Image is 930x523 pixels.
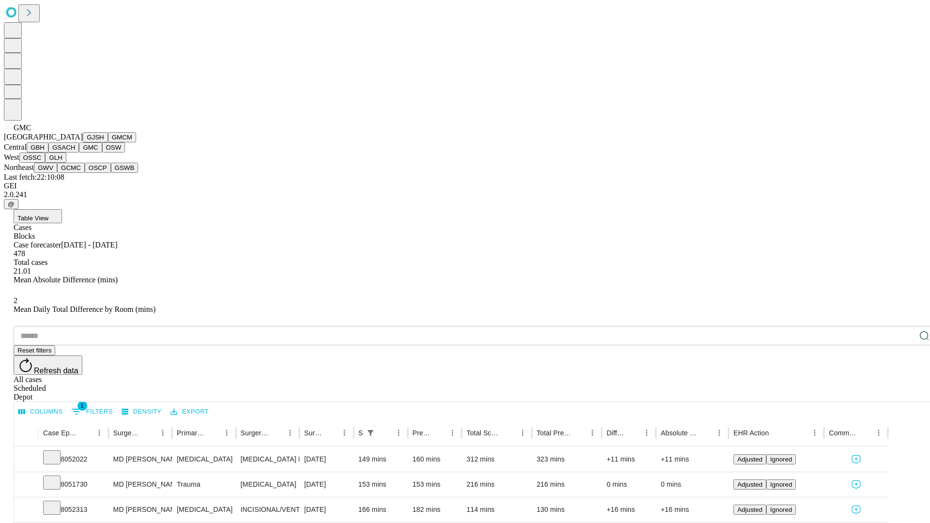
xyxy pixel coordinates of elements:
button: GSACH [48,142,79,153]
span: Adjusted [737,481,762,488]
div: 323 mins [537,447,597,472]
div: Total Scheduled Duration [466,429,501,437]
button: Menu [808,426,821,440]
span: Mean Absolute Difference (mins) [14,276,118,284]
span: Adjusted [737,506,762,513]
span: Central [4,143,27,151]
button: Sort [699,426,713,440]
div: 2.0.241 [4,190,926,199]
button: GCMC [57,163,85,173]
button: Menu [338,426,351,440]
button: Adjusted [733,505,766,515]
div: GEI [4,182,926,190]
button: Sort [432,426,446,440]
button: Density [119,404,164,419]
div: +16 mins [661,497,724,522]
div: 312 mins [466,447,527,472]
button: OSCP [85,163,111,173]
div: Comments [829,429,857,437]
button: Menu [516,426,529,440]
button: @ [4,199,18,209]
button: GMCM [108,132,136,142]
div: 149 mins [358,447,403,472]
button: Sort [324,426,338,440]
div: 0 mins [606,472,651,497]
button: Sort [378,426,392,440]
span: Table View [17,215,48,222]
div: [MEDICAL_DATA] DIAGNOSTIC [241,447,294,472]
div: Surgeon Name [113,429,141,437]
div: +11 mins [661,447,724,472]
div: EHR Action [733,429,769,437]
button: Menu [392,426,405,440]
div: 153 mins [413,472,457,497]
button: Expand [19,451,33,468]
span: West [4,153,19,161]
div: Total Predicted Duration [537,429,572,437]
span: 21.01 [14,267,31,275]
button: Table View [14,209,62,223]
span: 2 [14,296,17,305]
button: Show filters [69,404,115,419]
div: 216 mins [466,472,527,497]
div: [MEDICAL_DATA] [177,497,231,522]
div: MD [PERSON_NAME] [PERSON_NAME] Md [113,447,167,472]
span: GMC [14,123,31,132]
button: Menu [93,426,106,440]
div: 0 mins [661,472,724,497]
span: Reset filters [17,347,51,354]
div: Absolute Difference [661,429,698,437]
button: Reset filters [14,345,55,355]
span: @ [8,200,15,208]
button: Menu [713,426,726,440]
span: Ignored [770,456,792,463]
span: 478 [14,249,25,258]
button: Sort [502,426,516,440]
button: Sort [858,426,872,440]
div: Trauma [177,472,231,497]
div: MD [PERSON_NAME] [113,497,167,522]
button: Sort [142,426,156,440]
div: 166 mins [358,497,403,522]
div: MD [PERSON_NAME] [PERSON_NAME] Md [113,472,167,497]
div: 1 active filter [364,426,377,440]
button: Sort [206,426,220,440]
span: Mean Daily Total Difference by Room (mins) [14,305,155,313]
button: Menu [220,426,233,440]
div: 8051730 [43,472,104,497]
button: Ignored [766,505,796,515]
div: 160 mins [413,447,457,472]
div: 153 mins [358,472,403,497]
button: Menu [156,426,170,440]
div: 8052022 [43,447,104,472]
button: Export [168,404,211,419]
div: Surgery Name [241,429,269,437]
div: 114 mins [466,497,527,522]
button: Menu [446,426,459,440]
div: [DATE] [304,447,349,472]
span: [GEOGRAPHIC_DATA] [4,133,83,141]
button: GLH [45,153,66,163]
button: Ignored [766,479,796,490]
button: Adjusted [733,454,766,464]
div: 216 mins [537,472,597,497]
div: Scheduled In Room Duration [358,429,363,437]
span: Total cases [14,258,47,266]
span: Northeast [4,163,34,171]
span: Refresh data [34,367,78,375]
div: [MEDICAL_DATA] [241,472,294,497]
div: 182 mins [413,497,457,522]
span: Adjusted [737,456,762,463]
button: Sort [270,426,283,440]
div: [DATE] [304,472,349,497]
div: Case Epic Id [43,429,78,437]
button: Menu [586,426,599,440]
button: Refresh data [14,355,82,375]
button: GSWB [111,163,139,173]
button: OSW [102,142,125,153]
button: Menu [872,426,885,440]
button: Show filters [364,426,377,440]
div: [MEDICAL_DATA] [177,447,231,472]
button: Sort [626,426,640,440]
button: Sort [770,426,783,440]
